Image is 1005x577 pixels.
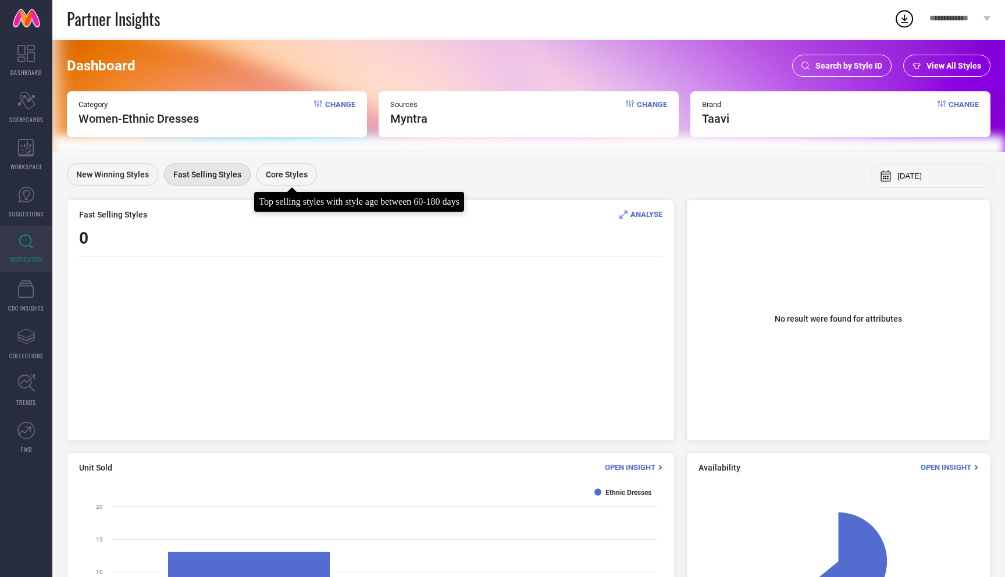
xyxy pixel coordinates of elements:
[702,100,729,109] span: Brand
[10,68,42,77] span: DASHBOARD
[390,100,427,109] span: Sources
[630,210,662,219] span: ANALYSE
[949,100,979,126] span: Change
[79,229,88,248] span: 0
[897,172,985,180] input: Select month
[9,351,44,360] span: COLLECTIONS
[815,61,882,70] span: Search by Style ID
[67,7,160,31] span: Partner Insights
[9,209,44,218] span: SUGGESTIONS
[259,197,459,207] div: Top selling styles with style age between 60-180 days
[96,569,103,575] text: 10
[16,398,36,407] span: TRENDS
[894,8,915,29] div: Open download list
[96,504,103,510] text: 20
[79,463,112,472] span: Unit Sold
[325,100,355,126] span: Change
[96,536,103,543] text: 15
[9,115,44,124] span: SCORECARDS
[619,209,662,220] div: Analyse
[605,489,651,497] text: Ethnic Dresses
[921,463,971,472] span: Open Insight
[21,445,32,454] span: FWD
[79,210,147,219] span: Fast Selling Styles
[67,58,136,74] span: Dashboard
[390,112,427,126] span: myntra
[266,170,308,179] span: Core Styles
[698,463,740,472] span: Availability
[775,314,902,323] span: No result were found for attributes
[8,304,44,312] span: CDC INSIGHTS
[79,100,199,109] span: Category
[76,170,149,179] span: New Winning Styles
[702,112,729,126] span: taavi
[10,162,42,171] span: WORKSPACE
[10,255,42,263] span: INSPIRATION
[637,100,667,126] span: Change
[605,463,655,472] span: Open Insight
[921,462,978,473] div: Open Insight
[173,170,241,179] span: Fast Selling Styles
[605,462,662,473] div: Open Insight
[79,112,199,126] span: Women-Ethnic Dresses
[926,61,981,70] span: View All Styles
